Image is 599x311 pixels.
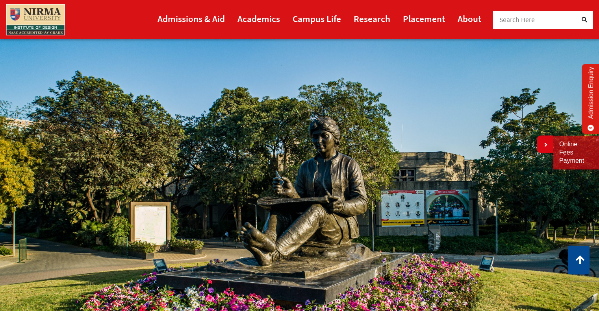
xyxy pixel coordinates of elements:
span: Search Here [499,15,535,24]
a: Placement [403,10,445,28]
a: Research [354,10,390,28]
a: Admissions & Aid [158,10,225,28]
a: Academics [237,10,280,28]
img: main_logo [6,4,65,35]
a: Online Fees Payment [559,140,593,165]
a: Campus Life [293,10,341,28]
a: About [458,10,481,28]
